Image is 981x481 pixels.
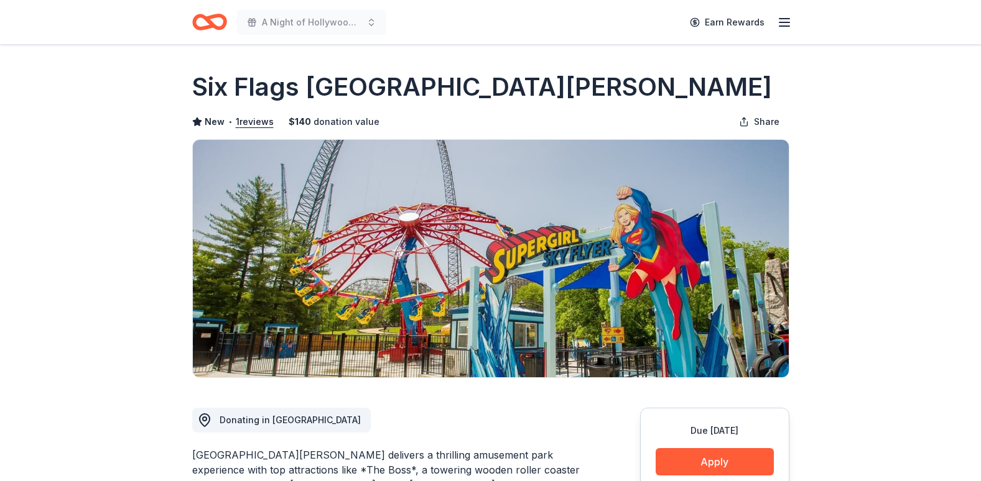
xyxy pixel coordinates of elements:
img: Image for Six Flags St. Louis [193,140,789,377]
span: Share [754,114,779,129]
h1: Six Flags [GEOGRAPHIC_DATA][PERSON_NAME] [192,70,772,104]
span: donation value [314,114,379,129]
a: Earn Rewards [682,11,772,34]
span: • [228,117,232,127]
button: Share [729,109,789,134]
span: New [205,114,225,129]
button: 1reviews [236,114,274,129]
button: Apply [656,448,774,475]
span: Donating in [GEOGRAPHIC_DATA] [220,415,361,425]
span: A Night of Hollywood Glamour [262,15,361,30]
span: $ 140 [289,114,311,129]
button: A Night of Hollywood Glamour [237,10,386,35]
div: Due [DATE] [656,423,774,438]
a: Home [192,7,227,37]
